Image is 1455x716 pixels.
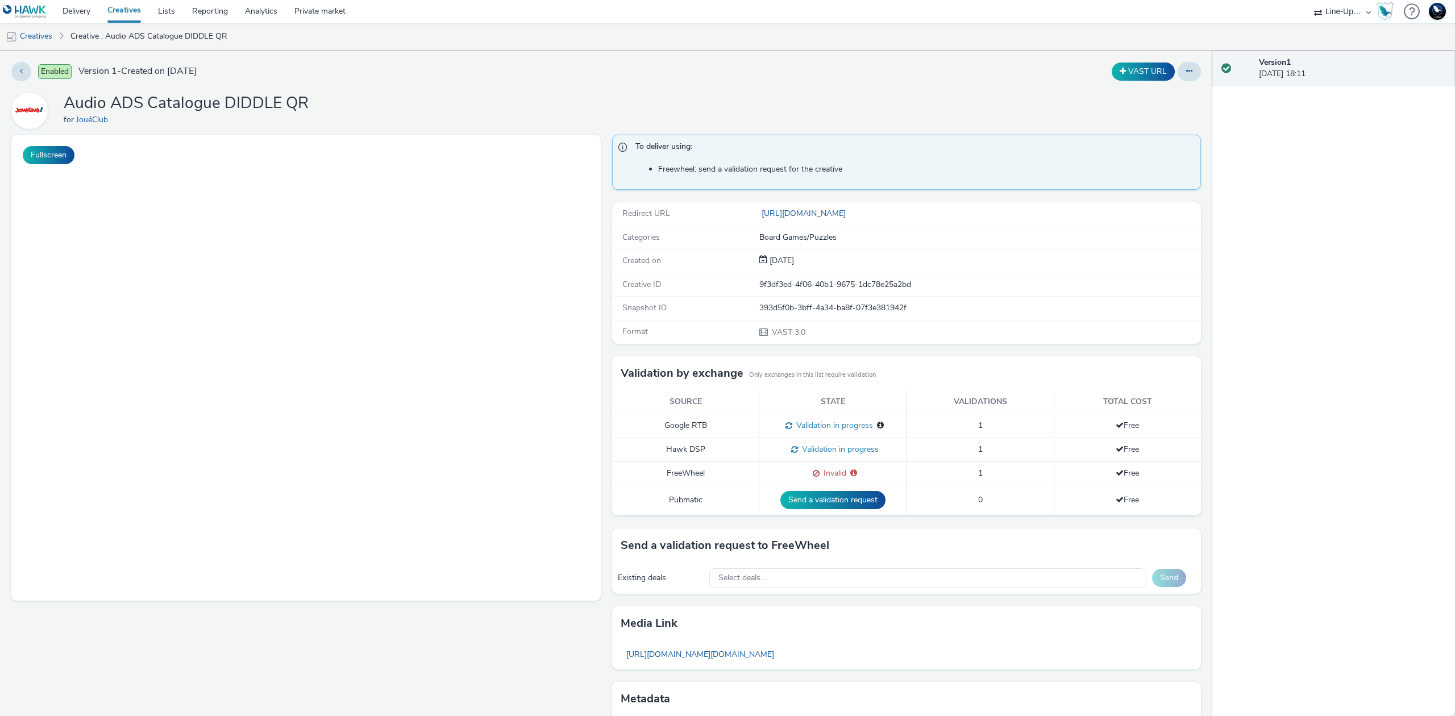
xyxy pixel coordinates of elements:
[1116,444,1139,455] span: Free
[771,327,805,338] span: VAST 3.0
[658,164,1195,175] li: Freewheel: send a validation request for the creative
[1429,3,1446,20] img: Support Hawk
[622,302,667,313] span: Snapshot ID
[759,302,1200,314] div: 393d5f0b-3bff-4a34-ba8f-07f3e381942f
[767,255,794,267] div: Creation 07 October 2025, 18:11
[6,31,17,43] img: mobile
[1152,569,1186,587] button: Send
[23,146,74,164] button: Fullscreen
[621,365,743,382] h3: Validation by exchange
[612,485,759,515] td: Pubmatic
[978,444,983,455] span: 1
[780,491,886,509] button: Send a validation request
[612,390,759,414] th: Source
[1116,420,1139,431] span: Free
[1112,63,1175,81] button: VAST URL
[749,371,876,380] small: Only exchanges in this list require validation
[612,438,759,461] td: Hawk DSP
[38,64,72,79] span: Enabled
[1377,2,1398,20] a: Hawk Academy
[1259,57,1446,80] div: [DATE] 18:11
[622,232,660,243] span: Categories
[767,255,794,266] span: [DATE]
[612,461,759,485] td: FreeWheel
[64,114,76,125] span: for
[1054,390,1201,414] th: Total cost
[1377,2,1394,20] img: Hawk Academy
[635,141,1190,156] span: To deliver using:
[1259,57,1291,68] strong: Version 1
[78,65,197,78] span: Version 1 - Created on [DATE]
[978,420,983,431] span: 1
[621,643,780,665] a: [URL][DOMAIN_NAME][DOMAIN_NAME]
[65,23,233,50] a: Creative : Audio ADS Catalogue DIDDLE QR
[718,573,766,583] span: Select deals...
[621,615,677,632] h3: Media link
[759,279,1200,290] div: 9f3df3ed-4f06-40b1-9675-1dc78e25a2bd
[907,390,1054,414] th: Validations
[1116,468,1139,478] span: Free
[978,494,983,505] span: 0
[1116,494,1139,505] span: Free
[798,444,879,455] span: Validation in progress
[820,468,846,478] span: Invalid
[76,114,113,125] a: JouéClub
[622,279,661,290] span: Creative ID
[64,93,309,114] h1: Audio ADS Catalogue DIDDLE QR
[792,420,873,431] span: Validation in progress
[618,572,704,584] div: Existing deals
[759,390,907,414] th: State
[1109,63,1178,81] div: Duplicate the creative as a VAST URL
[622,255,661,266] span: Created on
[622,208,670,219] span: Redirect URL
[11,105,52,116] a: JouéClub
[978,468,983,478] span: 1
[759,208,850,219] a: [URL][DOMAIN_NAME]
[612,414,759,438] td: Google RTB
[621,690,670,707] h3: Metadata
[13,94,46,127] img: JouéClub
[621,537,829,554] h3: Send a validation request to FreeWheel
[622,326,648,337] span: Format
[759,232,1200,243] div: Board Games/Puzzles
[3,5,47,19] img: undefined Logo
